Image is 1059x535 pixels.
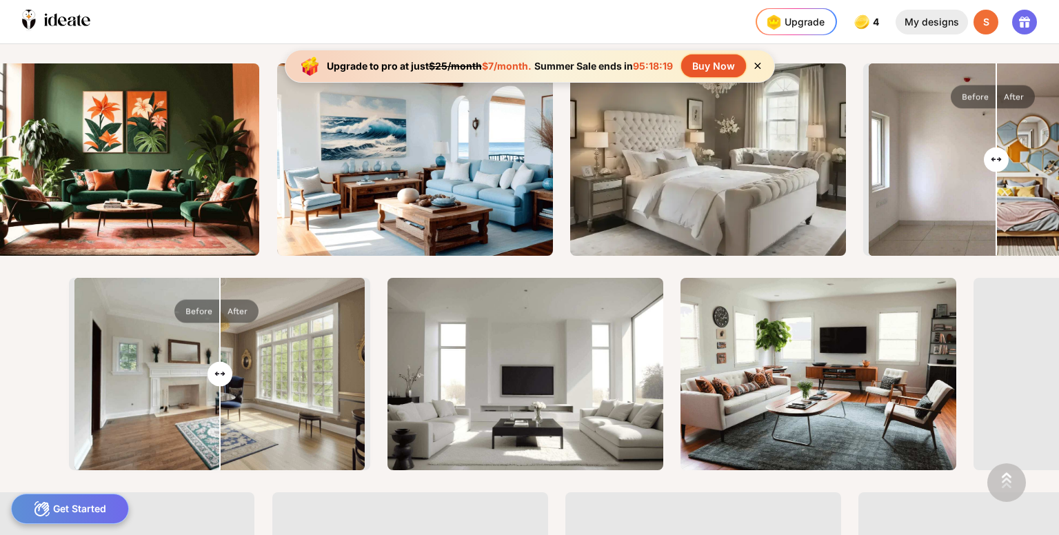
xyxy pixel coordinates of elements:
[387,278,663,470] img: Thumbnailtext2image_00686_.png
[277,63,553,256] img: ThumbnailOceanlivingroom.png
[873,17,882,28] span: 4
[482,60,532,72] span: $7/month.
[763,11,785,33] img: upgrade-nav-btn-icon.gif
[974,10,998,34] div: S
[681,54,746,77] div: Buy Now
[327,60,532,72] div: Upgrade to pro at just
[429,60,482,72] span: $25/month
[680,278,956,470] img: Thumbnailtext2image_00688_.png
[570,63,846,256] img: Thumbnailexplore-image9.png
[633,60,673,72] span: 95:18:19
[296,52,324,80] img: upgrade-banner-new-year-icon.gif
[896,10,968,34] div: My designs
[11,494,129,524] div: Get Started
[74,278,364,470] img: After image
[532,60,676,72] div: Summer Sale ends in
[763,11,825,33] div: Upgrade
